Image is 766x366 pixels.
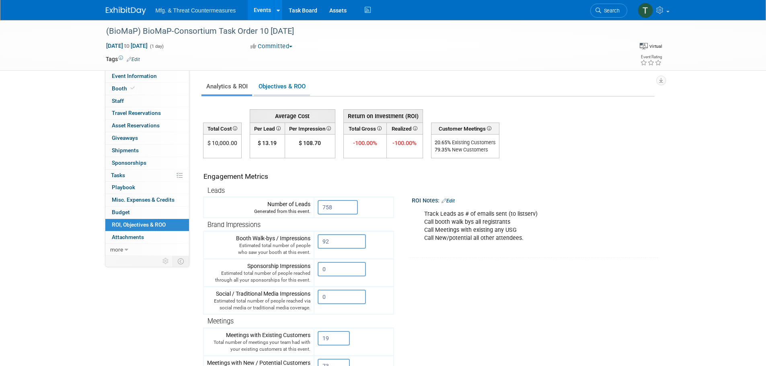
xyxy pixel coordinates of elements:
div: Event Format [580,42,663,54]
th: Average Cost [250,109,335,123]
a: Edit [127,57,140,62]
th: Realized [387,123,423,134]
a: Analytics & ROI [201,79,252,94]
div: Social / Traditional Media Impressions [207,290,310,311]
th: Per Lead [250,123,285,134]
a: Giveaways [105,132,189,144]
img: Tyler Bulin [638,3,653,18]
span: Giveaways [112,135,138,141]
div: Booth Walk-bys / Impressions [207,234,310,256]
span: Existing Customers [451,139,496,145]
span: Event Information [112,73,157,79]
th: Customer Meetings [431,123,499,134]
span: 79.35 [435,147,447,153]
a: Objectives & ROO [254,79,310,94]
div: Sponsorship Impressions [207,262,310,284]
span: Brand Impressions [207,221,261,229]
th: Total Cost [203,123,241,134]
span: -100.00% [353,139,377,147]
a: Travel Reservations [105,107,189,119]
div: ROI Notes: [412,194,658,205]
button: Committed [248,42,296,51]
td: Toggle Event Tabs [173,256,189,266]
span: New Customers [451,147,488,153]
td: Tags [106,55,140,63]
div: Number of Leads [207,200,310,215]
span: Booth [112,85,136,92]
th: Return on Investment (ROI) [343,109,423,123]
span: [DATE] [DATE] [106,42,148,49]
span: Shipments [112,147,139,153]
div: Meetings with Existing Customers [207,331,310,353]
span: (1 day) [149,44,164,49]
span: Meetings [207,317,234,325]
a: more [105,244,189,256]
span: -100.00% [392,139,417,147]
div: Generated from this event. [207,208,310,215]
span: ROI, Objectives & ROO [112,221,166,228]
div: Estimated total number of people reached via social media or traditional media coverage. [207,298,310,311]
div: % [435,146,496,153]
span: Leads [207,187,225,194]
span: 20.65 [435,139,447,145]
th: Per Impression [285,123,335,134]
span: Tasks [111,172,125,178]
div: Event Rating [640,55,662,59]
span: Budget [112,209,130,215]
a: Search [590,4,627,18]
div: Event Format [640,42,662,50]
span: Search [601,8,620,14]
div: Estimated total number of people reached through all your sponsorships for this event. [207,270,310,284]
th: Total Gross [343,123,387,134]
span: $ 13.19 [258,140,277,146]
div: Estimated total number of people who saw your booth at this event. [207,242,310,256]
td: Personalize Event Tab Strip [159,256,173,266]
a: Booth [105,83,189,95]
div: % [435,139,496,146]
a: Event Information [105,70,189,82]
span: $ 108.70 [299,140,321,146]
td: $ 10,000.00 [203,135,241,158]
span: Playbook [112,184,135,190]
div: Track Leads as # of emails sent (to listserv) Call booth walk bys all registrants Call Meetings w... [419,206,643,246]
a: ROI, Objectives & ROO [105,219,189,231]
a: Playbook [105,182,189,194]
span: Staff [112,98,124,104]
a: Shipments [105,145,189,157]
span: Misc. Expenses & Credits [112,196,175,203]
div: Total number of meetings your team had with your existing customers at this event. [207,339,310,353]
span: Travel Reservations [112,110,161,116]
a: Edit [442,198,455,204]
a: Sponsorships [105,157,189,169]
a: Staff [105,95,189,107]
span: Sponsorships [112,159,146,166]
img: Format-Virtual.png [640,43,648,49]
i: Booth reservation complete [131,86,135,90]
span: to [123,43,131,49]
a: Tasks [105,170,189,182]
img: ExhibitDay [106,7,146,15]
a: Budget [105,207,189,219]
a: Misc. Expenses & Credits [105,194,189,206]
div: Engagement Metrics [203,172,390,182]
a: Attachments [105,231,189,243]
div: Virtual [649,43,662,49]
span: Asset Reservations [112,122,160,129]
div: (BioMaP) BioMaP-Consortium Task Order 10 [DATE] [103,24,615,39]
span: more [110,246,123,253]
span: Mfg. & Threat Countermeasures [156,7,236,14]
a: Asset Reservations [105,120,189,132]
span: Attachments [112,234,144,240]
